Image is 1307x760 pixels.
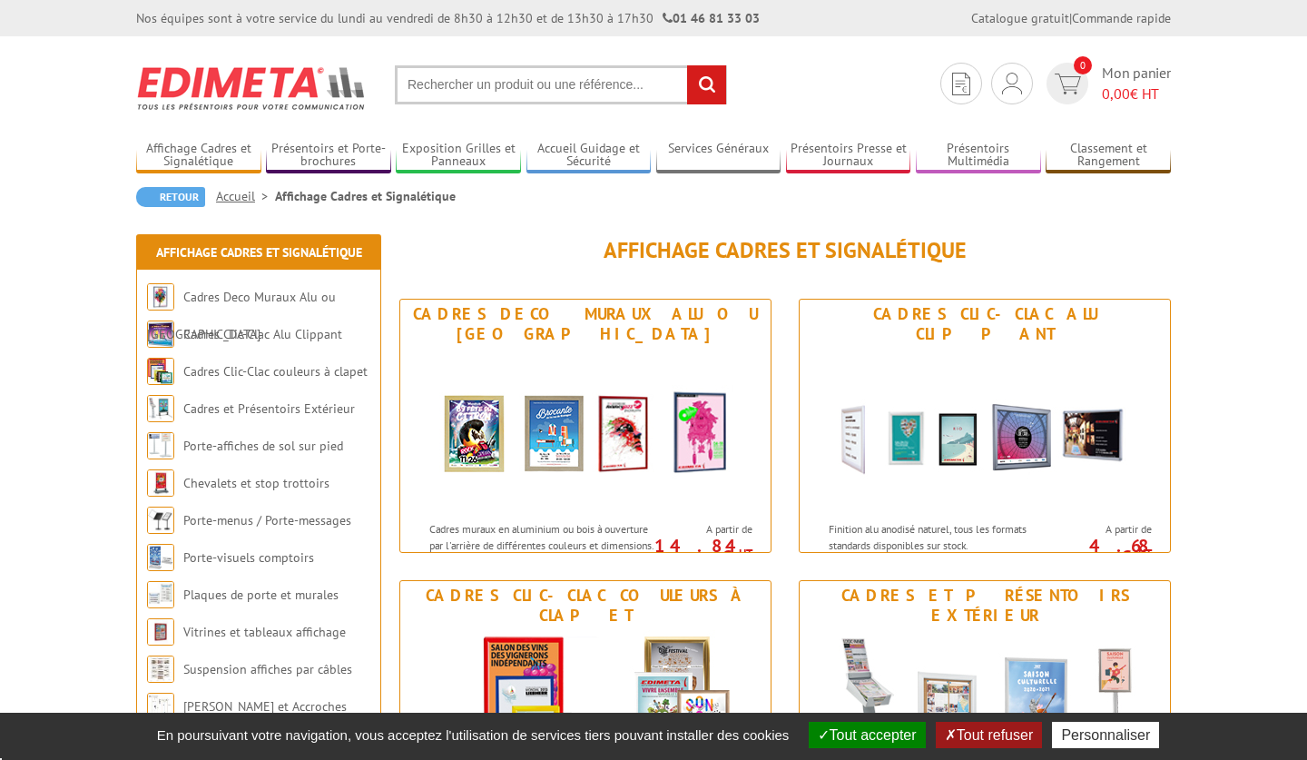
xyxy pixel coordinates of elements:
[809,722,926,748] button: Tout accepter
[1102,84,1130,103] span: 0,00
[952,73,970,95] img: devis rapide
[147,507,174,534] img: Porte-menus / Porte-messages
[147,395,174,422] img: Cadres et Présentoirs Extérieur
[183,512,351,528] a: Porte-menus / Porte-messages
[1138,546,1152,561] sup: HT
[147,656,174,683] img: Suspension affiches par câbles
[399,299,771,553] a: Cadres Deco Muraux Alu ou [GEOGRAPHIC_DATA] Cadres Deco Muraux Alu ou Bois Cadres muraux en alumi...
[1046,141,1171,171] a: Classement et Rangement
[804,586,1165,626] div: Cadres et Présentoirs Extérieur
[396,141,521,171] a: Exposition Grilles et Panneaux
[156,244,362,261] a: Affichage Cadres et Signalétique
[147,289,336,342] a: Cadres Deco Muraux Alu ou [GEOGRAPHIC_DATA]
[147,544,174,571] img: Porte-visuels comptoirs
[183,624,346,640] a: Vitrines et tableaux affichage
[804,304,1165,344] div: Cadres Clic-Clac Alu Clippant
[971,9,1171,27] div: |
[936,722,1042,748] button: Tout refuser
[183,438,343,454] a: Porte-affiches de sol sur pied
[147,581,174,608] img: Plaques de porte et murales
[266,141,391,171] a: Présentoirs et Porte-brochures
[405,304,766,344] div: Cadres Deco Muraux Alu ou [GEOGRAPHIC_DATA]
[136,9,760,27] div: Nos équipes sont à votre service du lundi au vendredi de 8h30 à 12h30 et de 13h30 à 17h30
[1102,63,1171,104] span: Mon panier
[1052,722,1159,748] button: Personnaliser (fenêtre modale)
[147,432,174,459] img: Porte-affiches de sol sur pied
[183,326,342,342] a: Cadres Clic-Clac Alu Clippant
[916,141,1041,171] a: Présentoirs Multimédia
[399,239,1171,262] h1: Affichage Cadres et Signalétique
[183,661,352,677] a: Suspension affiches par câbles
[663,10,760,26] strong: 01 46 81 33 03
[183,475,329,491] a: Chevalets et stop trottoirs
[418,349,753,512] img: Cadres Deco Muraux Alu ou Bois
[147,469,174,497] img: Chevalets et stop trottoirs
[147,698,347,752] a: [PERSON_NAME] et Accroches tableaux
[1055,74,1081,94] img: devis rapide
[660,522,752,537] span: A partir de
[1102,84,1171,104] span: € HT
[829,521,1054,552] p: Finition alu anodisé naturel, tous les formats standards disponibles sur stock.
[656,141,781,171] a: Services Généraux
[526,141,652,171] a: Accueil Guidage et Sécurité
[147,358,174,385] img: Cadres Clic-Clac couleurs à clapet
[817,349,1153,512] img: Cadres Clic-Clac Alu Clippant
[1042,63,1171,104] a: devis rapide 0 Mon panier 0,00€ HT
[799,299,1171,553] a: Cadres Clic-Clac Alu Clippant Cadres Clic-Clac Alu Clippant Finition alu anodisé naturel, tous le...
[971,10,1069,26] a: Catalogue gratuit
[183,363,368,380] a: Cadres Clic-Clac couleurs à clapet
[786,141,911,171] a: Présentoirs Presse et Journaux
[183,400,355,417] a: Cadres et Présentoirs Extérieur
[429,521,654,584] p: Cadres muraux en aluminium ou bois à ouverture par l'arrière de différentes couleurs et dimension...
[147,693,174,720] img: Cimaises et Accroches tableaux
[651,540,752,562] p: 14.84 €
[1002,73,1022,94] img: devis rapide
[147,283,174,311] img: Cadres Deco Muraux Alu ou Bois
[136,187,205,207] a: Retour
[183,549,314,566] a: Porte-visuels comptoirs
[136,54,368,122] img: Edimeta
[405,586,766,626] div: Cadres Clic-Clac couleurs à clapet
[136,141,261,171] a: Affichage Cadres et Signalétique
[1072,10,1171,26] a: Commande rapide
[147,618,174,646] img: Vitrines et tableaux affichage
[275,187,456,205] li: Affichage Cadres et Signalétique
[739,546,752,561] sup: HT
[1074,56,1092,74] span: 0
[395,65,727,104] input: Rechercher un produit ou une référence...
[1050,540,1152,562] p: 4.68 €
[1059,522,1152,537] span: A partir de
[687,65,726,104] input: rechercher
[183,587,339,603] a: Plaques de porte et murales
[216,188,275,204] a: Accueil
[148,727,799,743] span: En poursuivant votre navigation, vous acceptez l'utilisation de services tiers pouvant installer ...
